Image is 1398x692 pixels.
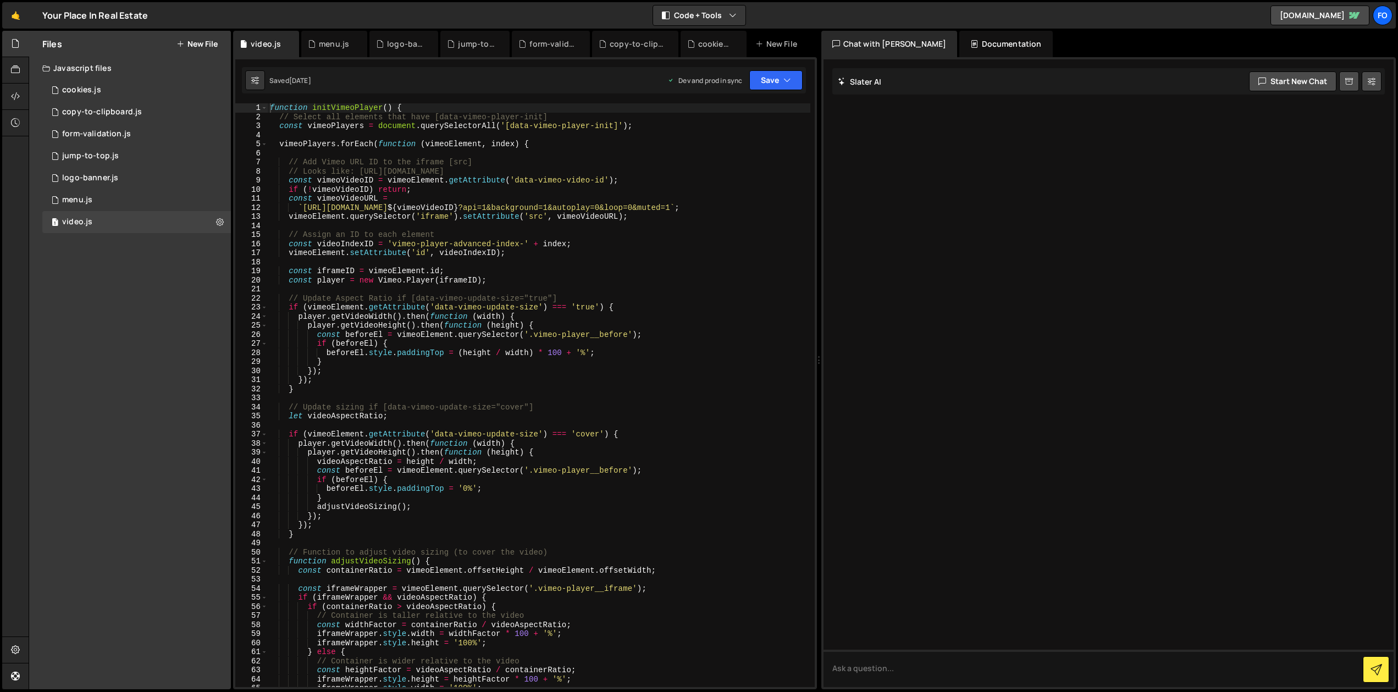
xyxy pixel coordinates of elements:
[235,502,268,512] div: 45
[235,466,268,475] div: 41
[235,584,268,594] div: 54
[235,602,268,612] div: 56
[62,85,101,95] div: cookies.js
[235,276,268,285] div: 20
[235,121,268,131] div: 3
[1373,5,1393,25] a: Fo
[235,403,268,412] div: 34
[29,57,231,79] div: Javascript files
[235,167,268,176] div: 8
[235,439,268,449] div: 38
[235,357,268,367] div: 29
[959,31,1052,57] div: Documentation
[529,38,577,49] div: form-validation.js
[235,675,268,684] div: 64
[235,294,268,303] div: 22
[235,593,268,602] div: 55
[42,123,231,145] div: 16166/44093.js
[235,158,268,167] div: 7
[235,521,268,530] div: 47
[235,348,268,358] div: 28
[235,203,268,213] div: 12
[235,131,268,140] div: 4
[235,303,268,312] div: 23
[235,149,268,158] div: 6
[42,145,231,167] div: 16166/44100.js
[653,5,745,25] button: Code + Tools
[235,240,268,249] div: 16
[235,330,268,340] div: 26
[235,621,268,630] div: 58
[62,173,118,183] div: logo-banner.js
[42,9,148,22] div: Your Place In Real Estate
[235,629,268,639] div: 59
[235,548,268,557] div: 50
[1270,5,1369,25] a: [DOMAIN_NAME]
[235,639,268,648] div: 60
[838,76,882,87] h2: Slater AI
[749,70,803,90] button: Save
[235,367,268,376] div: 30
[42,167,231,189] div: 16166/43927.js
[235,321,268,330] div: 25
[235,248,268,258] div: 17
[235,657,268,666] div: 62
[235,212,268,222] div: 13
[698,38,733,49] div: cookies.js
[235,385,268,394] div: 32
[235,185,268,195] div: 10
[235,647,268,657] div: 61
[176,40,218,48] button: New File
[235,285,268,294] div: 21
[235,103,268,113] div: 1
[235,484,268,494] div: 43
[42,101,231,123] div: 16166/44096.js
[319,38,349,49] div: menu.js
[235,566,268,575] div: 52
[235,394,268,403] div: 33
[235,412,268,421] div: 35
[235,222,268,231] div: 14
[235,339,268,348] div: 27
[235,457,268,467] div: 40
[62,129,131,139] div: form-validation.js
[235,530,268,539] div: 48
[235,539,268,548] div: 49
[235,421,268,430] div: 36
[458,38,496,49] div: jump-to-top.js
[235,176,268,185] div: 9
[235,430,268,439] div: 37
[235,194,268,203] div: 11
[269,76,311,85] div: Saved
[235,666,268,675] div: 63
[62,151,119,161] div: jump-to-top.js
[667,76,742,85] div: Dev and prod in sync
[235,512,268,521] div: 46
[235,448,268,457] div: 39
[235,230,268,240] div: 15
[235,113,268,122] div: 2
[235,611,268,621] div: 57
[62,195,92,205] div: menu.js
[52,219,58,228] span: 1
[235,312,268,322] div: 24
[42,79,231,101] div: 16166/44112.js
[821,31,958,57] div: Chat with [PERSON_NAME]
[1249,71,1336,91] button: Start new chat
[755,38,802,49] div: New File
[42,189,231,211] div: 16166/43709.js
[235,140,268,149] div: 5
[251,38,281,49] div: video.js
[610,38,665,49] div: copy-to-clipboard.js
[235,267,268,276] div: 19
[62,217,92,227] div: video.js
[42,38,62,50] h2: Files
[235,557,268,566] div: 51
[62,107,142,117] div: copy-to-clipboard.js
[235,475,268,485] div: 42
[2,2,29,29] a: 🤙
[42,211,231,233] div: 16166/43613.js
[235,375,268,385] div: 31
[235,258,268,267] div: 18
